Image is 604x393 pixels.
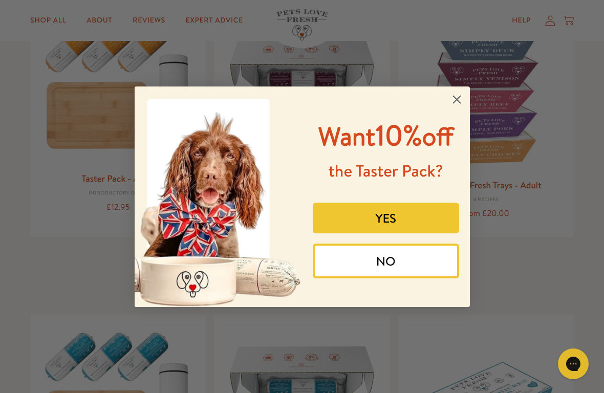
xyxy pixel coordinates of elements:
[135,86,303,307] img: 8afefe80-1ef6-417a-b86b-9520c2248d41.jpeg
[329,160,443,182] span: the Taster Pack?
[318,115,454,155] span: 10%
[313,244,459,278] button: NO
[422,119,454,154] span: off
[448,91,466,108] button: Close dialog
[313,203,459,233] button: YES
[318,119,376,154] span: Want
[553,345,594,383] iframe: Gorgias live chat messenger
